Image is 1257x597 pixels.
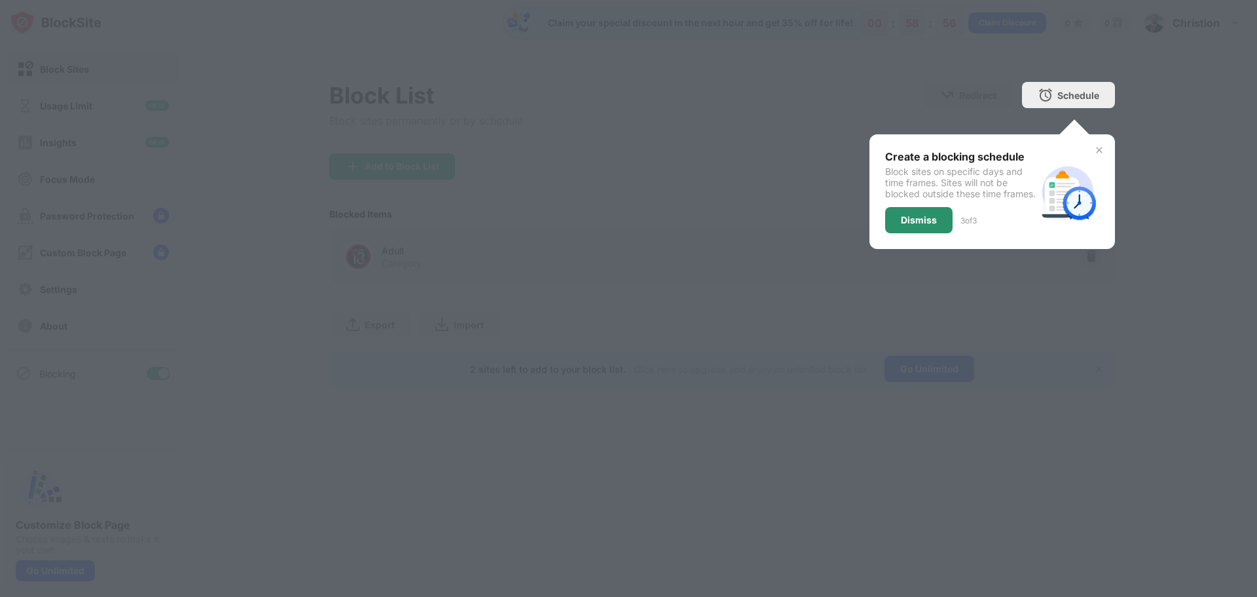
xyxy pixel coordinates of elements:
img: x-button.svg [1094,145,1104,155]
div: Schedule [1057,90,1099,101]
div: Create a blocking schedule [885,150,1036,163]
div: 3 of 3 [960,216,977,225]
img: schedule.svg [1036,161,1099,223]
div: Dismiss [901,215,937,225]
div: Block sites on specific days and time frames. Sites will not be blocked outside these time frames. [885,166,1036,199]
